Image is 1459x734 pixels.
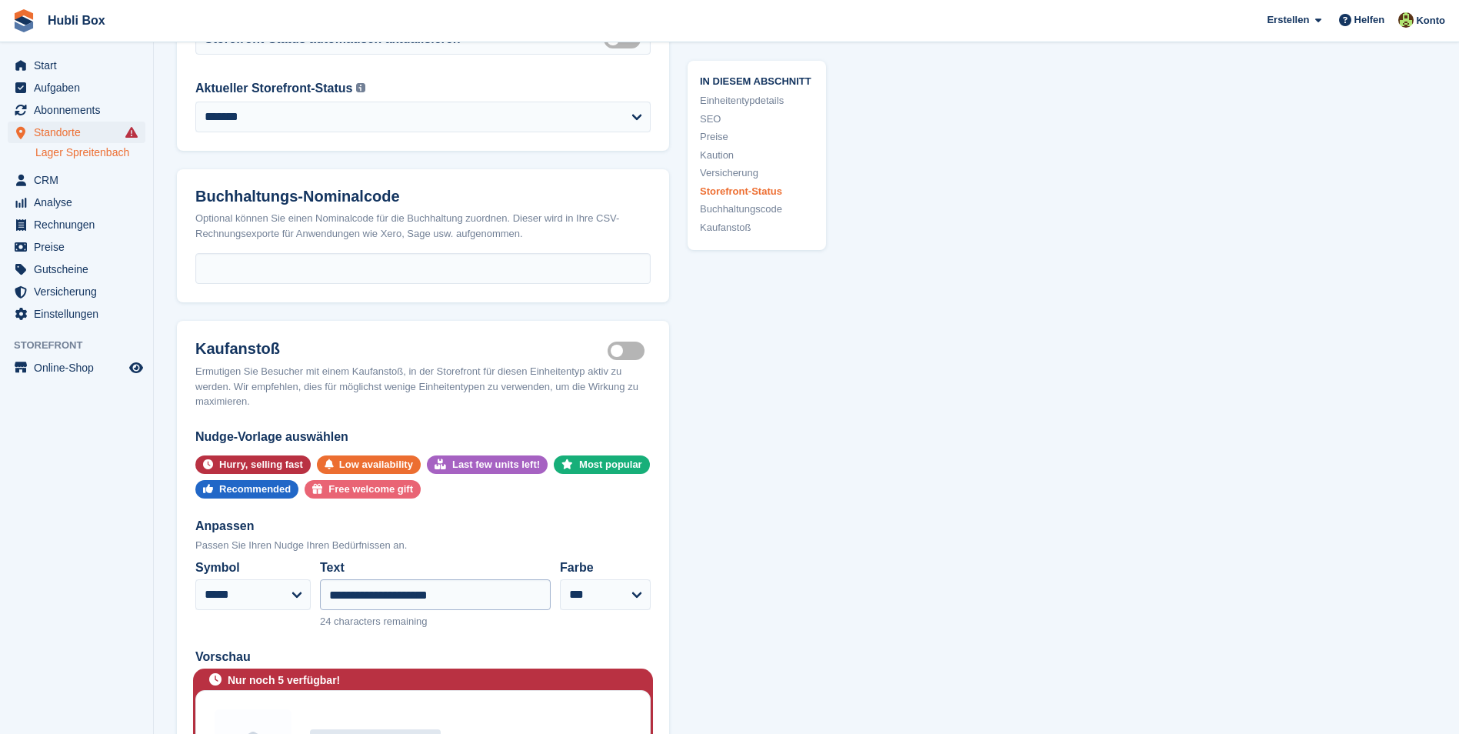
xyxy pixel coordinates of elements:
[305,480,421,499] button: Free welcome gift
[42,8,112,33] a: Hubli Box
[339,455,413,474] div: Low availability
[34,99,126,121] span: Abonnements
[34,55,126,76] span: Start
[195,339,608,358] h2: Kaufanstoß
[195,79,352,98] label: Aktueller Storefront-Status
[579,455,642,474] div: Most popular
[195,428,651,446] div: Nudge-Vorlage auswählen
[34,236,126,258] span: Preise
[127,359,145,377] a: Vorschau-Shop
[34,357,126,379] span: Online-Shop
[700,219,814,235] a: Kaufanstoß
[34,122,126,143] span: Standorte
[195,211,651,241] div: Optional können Sie einen Nominalcode für die Buchhaltung zuordnen. Dieser wird in Ihre CSV-Rechn...
[195,538,651,553] div: Passen Sie Ihren Nudge Ihren Bedürfnissen an.
[700,111,814,126] a: SEO
[554,455,650,474] button: Most popular
[219,480,291,499] div: Recommended
[8,55,145,76] a: menu
[195,455,311,474] button: Hurry, selling fast
[1398,12,1414,28] img: Luca Space4you
[427,455,548,474] button: Last few units left!
[334,616,427,627] span: characters remaining
[560,559,651,577] label: Farbe
[228,672,340,689] div: Nur noch 5 verfügbar!
[34,259,126,280] span: Gutscheine
[8,357,145,379] a: Speisekarte
[8,259,145,280] a: menu
[195,648,651,666] div: Vorschau
[34,77,126,98] span: Aufgaben
[125,126,138,138] i: Es sind Fehler bei der Synchronisierung von Smart-Einträgen aufgetreten
[195,188,651,205] h2: Buchhaltungs-Nominalcode
[1267,12,1309,28] span: Erstellen
[1354,12,1385,28] span: Helfen
[34,169,126,191] span: CRM
[700,147,814,162] a: Kaution
[35,145,145,160] a: Lager Spreitenbach
[34,281,126,302] span: Versicherung
[700,183,814,199] a: Storefront-Status
[700,72,814,87] span: In diesem Abschnitt
[356,83,365,92] img: icon-info-grey-7440780725fd019a000dd9b08b2336e03edf1995a4989e88bcd33f0948082b44.svg
[8,77,145,98] a: menu
[195,559,311,577] label: Symbol
[12,9,35,32] img: stora-icon-8386f47178a22dfd0bd8f6a31ec36ba5ce8667c1dd55bd0f319d3a0aa187defe.svg
[700,202,814,217] a: Buchhaltungscode
[219,455,303,474] div: Hurry, selling fast
[34,303,126,325] span: Einstellungen
[328,480,413,499] div: Free welcome gift
[452,455,540,474] div: Last few units left!
[700,93,814,108] a: Einheitentypdetails
[317,455,421,474] button: Low availability
[195,364,651,409] div: Ermutigen Sie Besucher mit einem Kaufanstoß, in der Storefront für diesen Einheitentyp aktiv zu w...
[195,480,298,499] button: Recommended
[8,99,145,121] a: menu
[8,303,145,325] a: menu
[8,236,145,258] a: menu
[195,517,651,535] div: Anpassen
[14,338,153,353] span: Storefront
[34,214,126,235] span: Rechnungen
[320,616,331,627] span: 24
[8,214,145,235] a: menu
[608,350,651,352] label: Is active
[34,192,126,213] span: Analyse
[8,122,145,143] a: menu
[1416,13,1445,28] span: Konto
[700,165,814,181] a: Versicherung
[8,169,145,191] a: menu
[8,192,145,213] a: menu
[320,559,551,577] label: Text
[8,281,145,302] a: menu
[700,129,814,145] a: Preise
